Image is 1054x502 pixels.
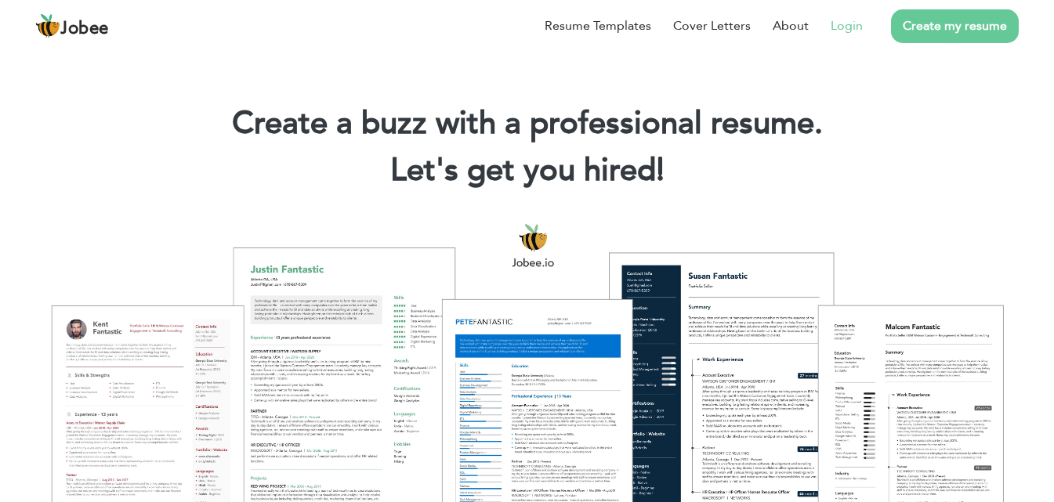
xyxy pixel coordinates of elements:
[35,13,60,38] img: jobee.io
[467,149,665,192] span: get you hired!
[24,103,1030,144] h1: Create a buzz with a professional resume.
[673,16,751,35] a: Cover Letters
[24,150,1030,191] h2: Let's
[831,16,863,35] a: Login
[891,9,1019,43] a: Create my resume
[60,20,109,38] span: Jobee
[35,13,109,38] a: Jobee
[657,149,664,192] span: |
[545,16,651,35] a: Resume Templates
[773,16,809,35] a: About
